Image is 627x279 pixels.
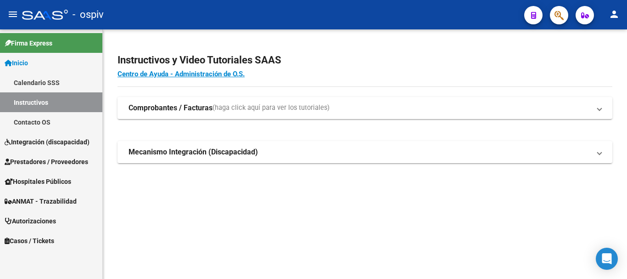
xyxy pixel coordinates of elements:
[5,58,28,68] span: Inicio
[118,70,245,78] a: Centro de Ayuda - Administración de O.S.
[5,157,88,167] span: Prestadores / Proveedores
[7,9,18,20] mat-icon: menu
[129,147,258,157] strong: Mecanismo Integración (Discapacidad)
[213,103,330,113] span: (haga click aquí para ver los tutoriales)
[118,97,612,119] mat-expansion-panel-header: Comprobantes / Facturas(haga click aquí para ver los tutoriales)
[596,248,618,270] div: Open Intercom Messenger
[5,216,56,226] span: Autorizaciones
[5,38,52,48] span: Firma Express
[118,51,612,69] h2: Instructivos y Video Tutoriales SAAS
[5,177,71,187] span: Hospitales Públicos
[73,5,104,25] span: - ospiv
[5,137,90,147] span: Integración (discapacidad)
[129,103,213,113] strong: Comprobantes / Facturas
[5,236,54,246] span: Casos / Tickets
[5,196,77,206] span: ANMAT - Trazabilidad
[118,141,612,163] mat-expansion-panel-header: Mecanismo Integración (Discapacidad)
[609,9,620,20] mat-icon: person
